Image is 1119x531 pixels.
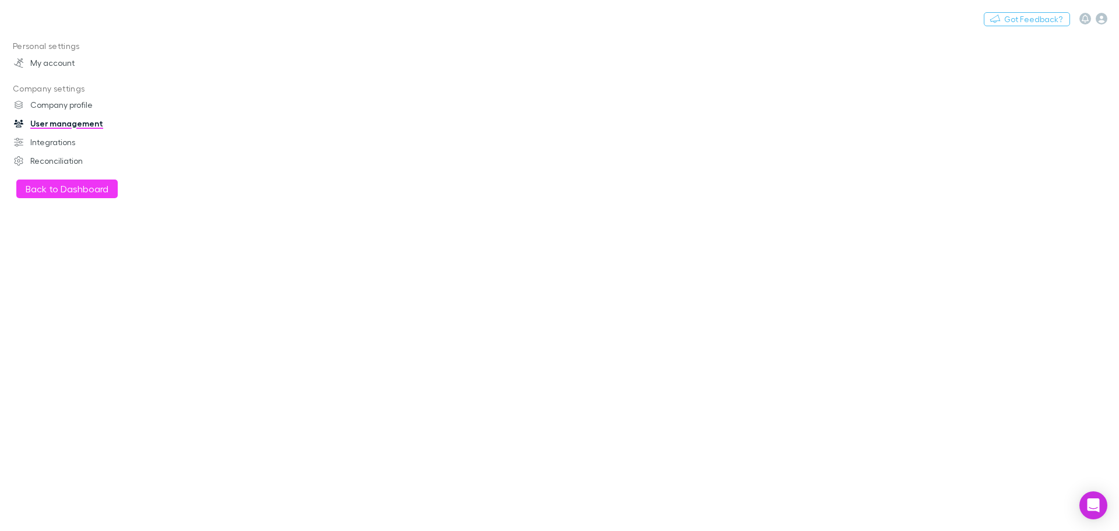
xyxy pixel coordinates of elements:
[2,114,157,133] a: User management
[2,152,157,170] a: Reconciliation
[984,12,1070,26] button: Got Feedback?
[2,54,157,72] a: My account
[2,96,157,114] a: Company profile
[2,39,157,54] p: Personal settings
[2,82,157,96] p: Company settings
[1079,491,1107,519] div: Open Intercom Messenger
[2,133,157,152] a: Integrations
[16,180,118,198] button: Back to Dashboard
